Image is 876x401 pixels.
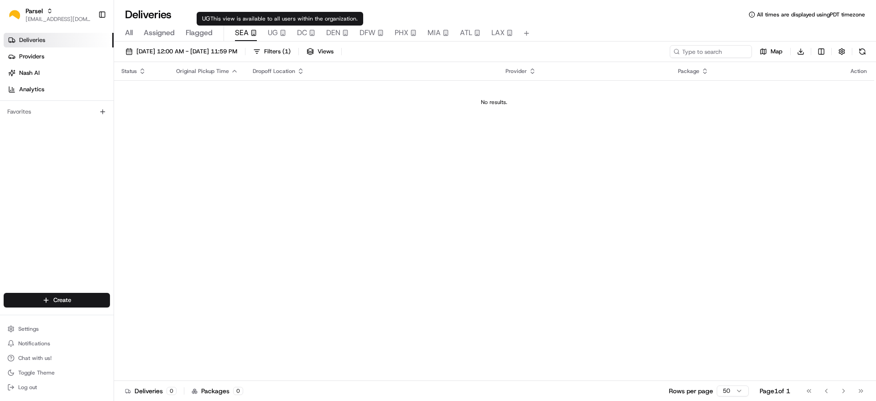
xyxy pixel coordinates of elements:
[428,27,441,38] span: MIA
[850,68,867,75] div: Action
[86,132,146,141] span: API Documentation
[24,59,151,68] input: Clear
[491,27,505,38] span: LAX
[125,386,177,396] div: Deliveries
[31,87,150,96] div: Start new chat
[9,9,27,27] img: Nash
[197,12,363,26] div: UG
[4,366,110,379] button: Toggle Theme
[4,49,114,64] a: Providers
[125,7,172,22] h1: Deliveries
[26,6,43,16] button: Parsel
[4,82,114,97] a: Analytics
[678,68,699,75] span: Package
[144,27,175,38] span: Assigned
[7,8,22,22] img: Parsel
[297,27,307,38] span: DC
[4,352,110,365] button: Chat with us!
[506,68,527,75] span: Provider
[856,45,869,58] button: Refresh
[155,90,166,101] button: Start new chat
[360,27,375,38] span: DFW
[18,369,55,376] span: Toggle Theme
[176,68,229,75] span: Original Pickup Time
[64,154,110,161] a: Powered byPylon
[233,387,243,395] div: 0
[268,27,278,38] span: UG
[167,387,177,395] div: 0
[302,45,338,58] button: Views
[18,340,50,347] span: Notifications
[18,325,39,333] span: Settings
[757,11,865,18] span: All times are displayed using PDT timezone
[125,27,133,38] span: All
[395,27,408,38] span: PHX
[756,45,787,58] button: Map
[4,381,110,394] button: Log out
[31,96,115,104] div: We're available if you need us!
[760,386,790,396] div: Page 1 of 1
[4,33,114,47] a: Deliveries
[18,384,37,391] span: Log out
[136,47,237,56] span: [DATE] 12:00 AM - [DATE] 11:59 PM
[4,337,110,350] button: Notifications
[77,133,84,141] div: 💻
[19,52,44,61] span: Providers
[5,129,73,145] a: 📗Knowledge Base
[9,36,166,51] p: Welcome 👋
[4,4,94,26] button: ParselParsel[EMAIL_ADDRESS][DOMAIN_NAME]
[121,45,241,58] button: [DATE] 12:00 AM - [DATE] 11:59 PM
[186,27,213,38] span: Flagged
[19,36,45,44] span: Deliveries
[4,293,110,307] button: Create
[669,386,713,396] p: Rows per page
[460,27,472,38] span: ATL
[249,45,295,58] button: Filters(1)
[53,296,71,304] span: Create
[19,69,40,77] span: Nash AI
[26,16,91,23] button: [EMAIL_ADDRESS][DOMAIN_NAME]
[326,27,340,38] span: DEN
[771,47,782,56] span: Map
[73,129,150,145] a: 💻API Documentation
[670,45,752,58] input: Type to search
[19,85,44,94] span: Analytics
[282,47,291,56] span: ( 1 )
[264,47,291,56] span: Filters
[91,155,110,161] span: Pylon
[4,66,114,80] a: Nash AI
[9,133,16,141] div: 📗
[118,99,871,106] div: No results.
[4,104,110,119] div: Favorites
[318,47,334,56] span: Views
[18,354,52,362] span: Chat with us!
[4,323,110,335] button: Settings
[235,27,249,38] span: SEA
[192,386,243,396] div: Packages
[253,68,295,75] span: Dropoff Location
[18,132,70,141] span: Knowledge Base
[121,68,137,75] span: Status
[210,15,358,22] span: This view is available to all users within the organization.
[9,87,26,104] img: 1736555255976-a54dd68f-1ca7-489b-9aae-adbdc363a1c4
